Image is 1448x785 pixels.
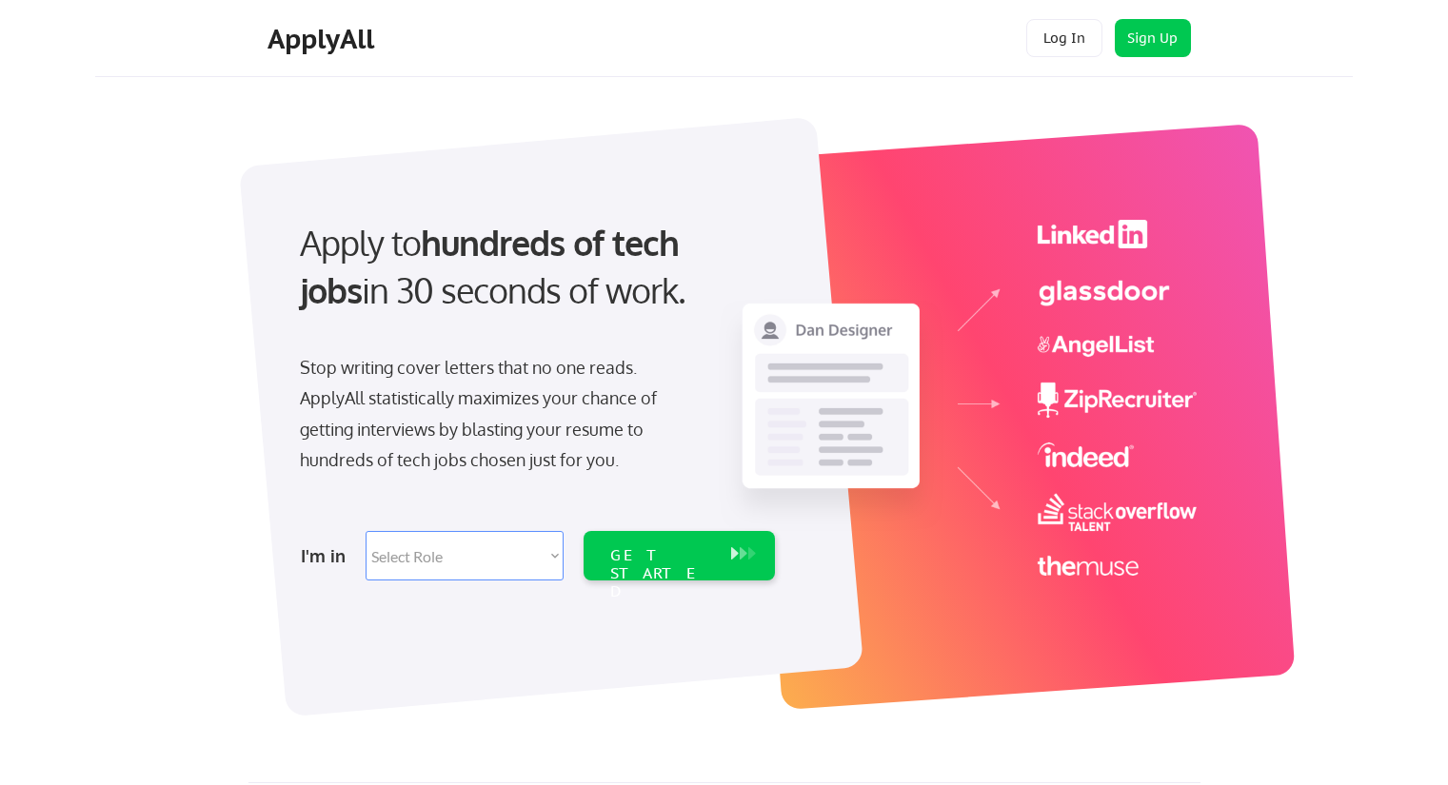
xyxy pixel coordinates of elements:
[301,540,354,571] div: I'm in
[300,221,687,311] strong: hundreds of tech jobs
[300,352,691,476] div: Stop writing cover letters that no one reads. ApplyAll statistically maximizes your chance of get...
[610,546,712,601] div: GET STARTED
[1026,19,1102,57] button: Log In
[300,219,767,315] div: Apply to in 30 seconds of work.
[1115,19,1191,57] button: Sign Up
[268,23,380,55] div: ApplyAll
